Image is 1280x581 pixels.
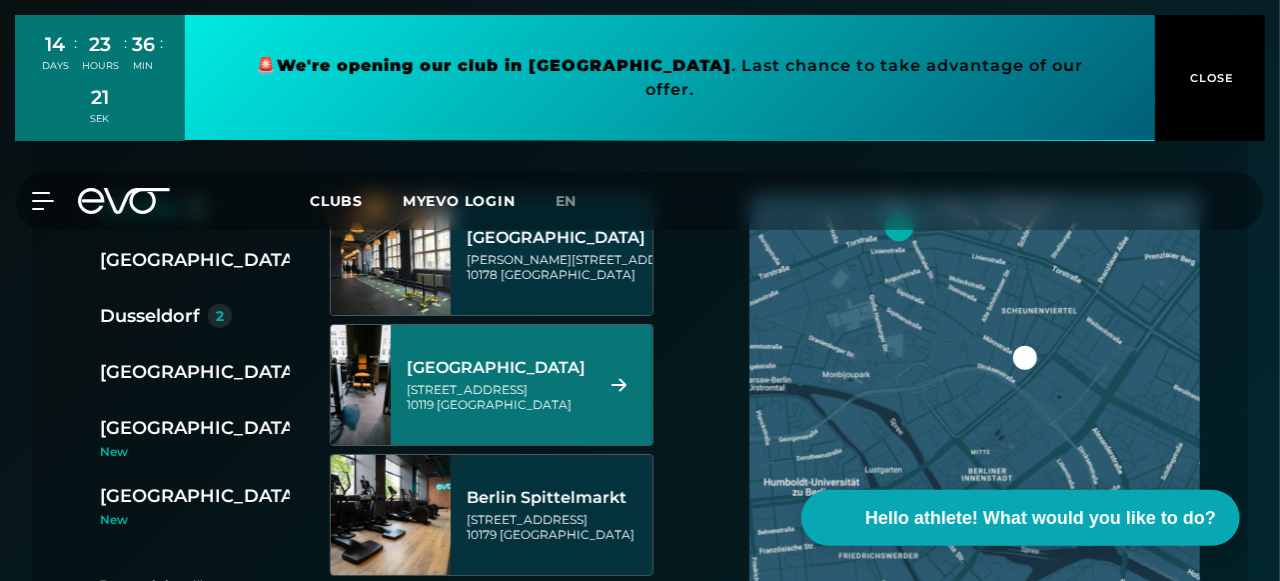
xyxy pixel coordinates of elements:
font: CLOSE [1191,71,1235,85]
font: Hello athlete! What would you like to do? [865,508,1216,528]
font: 36 [132,32,155,56]
font: [GEOGRAPHIC_DATA] [100,361,300,383]
a: Clubs [310,191,403,210]
font: 10178 [467,267,498,282]
font: en [556,192,578,210]
img: Berlin Alexanderplatz [331,195,451,315]
font: 2 [216,307,224,325]
img: Berlin Rosenthaler Platz [301,325,421,445]
font: [GEOGRAPHIC_DATA] [407,358,586,377]
font: [GEOGRAPHIC_DATA] [100,417,300,439]
font: HOURS [82,60,119,71]
font: MIN [134,60,154,71]
button: CLOSE [1155,15,1265,141]
font: SEK [91,113,110,124]
font: [GEOGRAPHIC_DATA] [437,397,572,412]
font: [GEOGRAPHIC_DATA] [100,249,300,271]
font: : [160,33,163,52]
font: DAYS [42,60,69,71]
font: : [124,33,127,52]
font: [STREET_ADDRESS] [407,382,528,397]
font: [GEOGRAPHIC_DATA] [100,485,300,507]
font: New [100,444,128,459]
font: Berlin Spittelmarkt [467,488,627,507]
font: [GEOGRAPHIC_DATA] [500,527,635,542]
font: 23 [90,32,112,56]
a: MYEVO LOGIN [403,192,516,210]
font: [STREET_ADDRESS] [467,512,588,527]
font: [GEOGRAPHIC_DATA] [501,267,636,282]
font: 14 [46,32,66,56]
font: : [74,33,77,52]
font: 10119 [407,397,434,412]
font: 10179 [467,527,497,542]
font: New [100,512,128,527]
font: 21 [91,85,109,109]
a: en [556,190,602,213]
font: Dusseldorf [100,305,200,327]
font: Clubs [310,192,363,210]
button: Hello athlete! What would you like to do? [801,490,1240,546]
img: Berlin Spittelmarkt [331,455,451,575]
font: [PERSON_NAME][STREET_ADDRESS] [467,252,692,267]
